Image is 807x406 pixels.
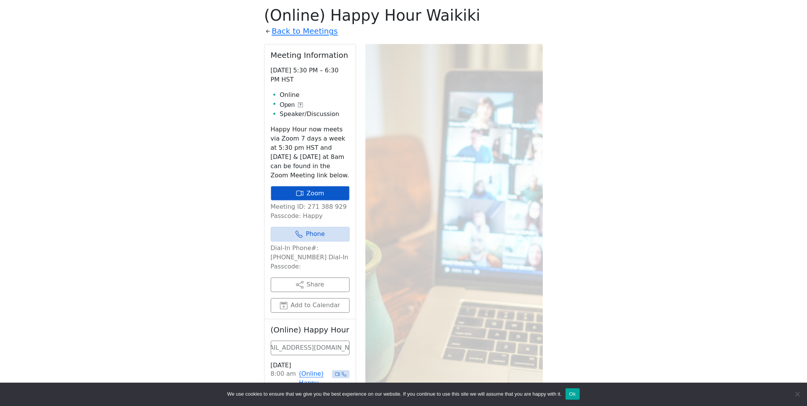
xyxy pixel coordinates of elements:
[566,388,580,400] button: Ok
[271,244,350,272] p: Dial-In Phone#: [PHONE_NUMBER] Dial-In Passcode:
[271,203,350,221] p: Meeting ID: 271 388 929 Passcode: Happy
[272,25,338,38] a: Back to Meetings
[271,125,350,180] p: Happy Hour now meets via Zoom 7 days a week at 5:30 pm HST and [DATE] & [DATE] at 8am can be foun...
[794,390,801,398] span: No
[271,362,350,370] h3: [DATE]
[227,390,561,398] span: We use cookies to ensure that we give you the best experience on our website. If you continue to ...
[271,66,350,84] p: [DATE] 5:30 PM – 6:30 PM HST
[271,278,350,292] button: Share
[271,227,350,242] a: Phone
[271,51,350,60] h2: Meeting Information
[271,298,350,313] button: Add to Calendar
[271,186,350,201] a: Zoom
[271,326,350,335] h2: (Online) Happy Hour
[280,110,350,119] li: Speaker/Discussion
[271,341,350,355] a: [EMAIL_ADDRESS][DOMAIN_NAME]
[264,6,543,25] h1: (Online) Happy Hour Waikiki
[280,100,295,110] span: Open
[280,100,303,110] button: Open
[280,90,350,100] li: Online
